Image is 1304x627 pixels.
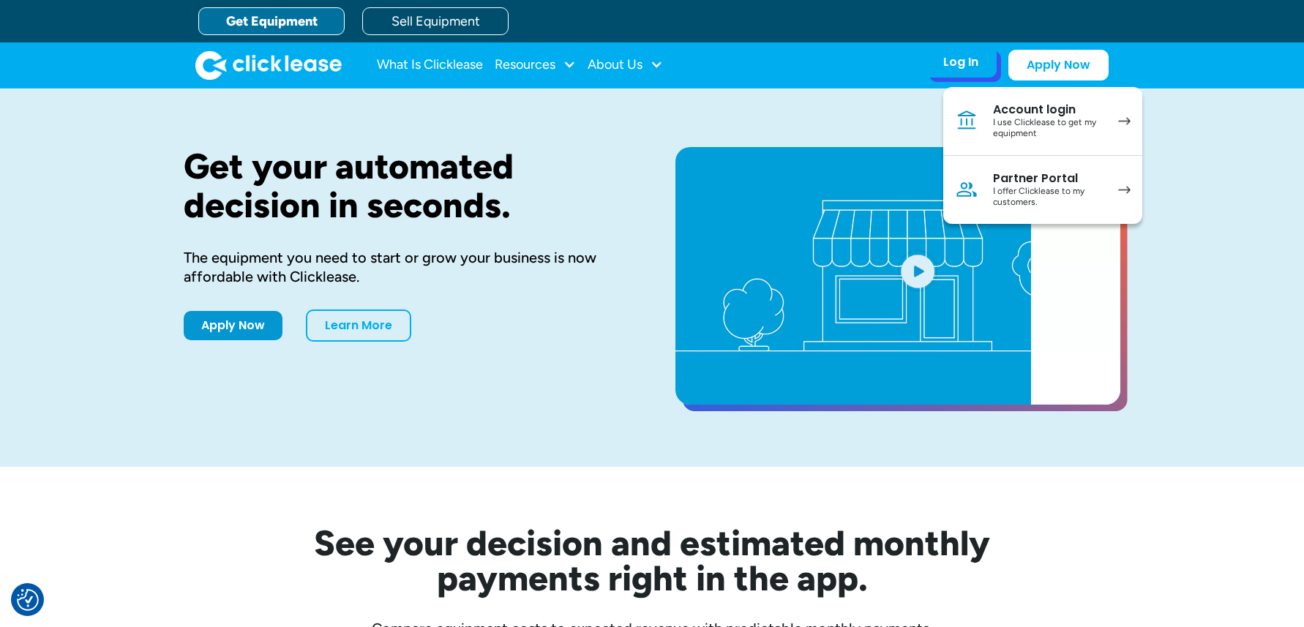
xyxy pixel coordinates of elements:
[362,7,509,35] a: Sell Equipment
[675,147,1120,405] a: open lightbox
[993,186,1103,209] div: I offer Clicklease to my customers.
[943,55,978,70] div: Log In
[495,50,576,80] div: Resources
[993,171,1103,186] div: Partner Portal
[195,50,342,80] a: home
[306,309,411,342] a: Learn More
[993,102,1103,117] div: Account login
[1008,50,1109,80] a: Apply Now
[955,109,978,132] img: Bank icon
[198,7,345,35] a: Get Equipment
[588,50,663,80] div: About Us
[17,589,39,611] button: Consent Preferences
[184,311,282,340] a: Apply Now
[377,50,483,80] a: What Is Clicklease
[1118,117,1131,125] img: arrow
[898,250,937,291] img: Blue play button logo on a light blue circular background
[943,156,1142,224] a: Partner PortalI offer Clicklease to my customers.
[184,147,629,225] h1: Get your automated decision in seconds.
[242,525,1062,596] h2: See your decision and estimated monthly payments right in the app.
[1118,186,1131,194] img: arrow
[943,87,1142,224] nav: Log In
[943,87,1142,156] a: Account loginI use Clicklease to get my equipment
[184,248,629,286] div: The equipment you need to start or grow your business is now affordable with Clicklease.
[993,117,1103,140] div: I use Clicklease to get my equipment
[195,50,342,80] img: Clicklease logo
[17,589,39,611] img: Revisit consent button
[955,178,978,201] img: Person icon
